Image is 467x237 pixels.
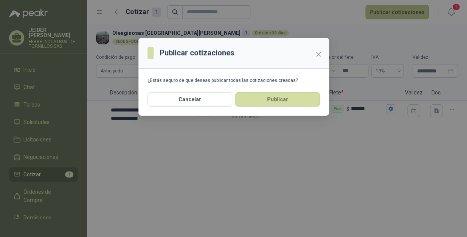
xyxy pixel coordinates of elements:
h3: Publicar cotizaciones [160,47,234,59]
span: close [315,51,321,57]
button: Close [312,48,324,60]
div: ¿Estás seguro de que deseas publicar todas las cotizaciones creadas? [147,78,320,83]
button: Publicar [235,92,320,107]
button: Cancelar [147,92,232,107]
